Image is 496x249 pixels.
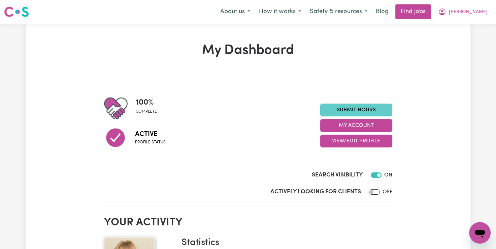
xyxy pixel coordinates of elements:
span: Active [135,129,166,139]
span: ON [384,172,392,178]
div: Profile completeness: 100% [136,96,162,120]
span: [PERSON_NAME] [449,8,488,16]
h2: Your activity [104,216,392,229]
span: complete [136,109,157,115]
a: Submit Hours [320,104,392,116]
iframe: Button to launch messaging window [469,222,491,244]
label: Search Visibility [312,171,363,179]
button: How it works [255,5,305,19]
h1: My Dashboard [104,43,392,59]
button: About us [216,5,255,19]
span: Profile status [135,139,166,145]
label: Actively Looking for Clients [270,188,361,196]
button: Safety & resources [305,5,372,19]
span: OFF [383,189,392,195]
button: View/Edit Profile [320,135,392,147]
a: Blog [372,4,393,19]
img: Careseekers logo [4,6,29,18]
button: My Account [320,119,392,132]
span: 100 % [136,96,157,109]
h3: Statistics [181,237,387,249]
a: Find jobs [395,4,431,19]
button: My Account [434,5,492,19]
a: Careseekers logo [4,4,29,20]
